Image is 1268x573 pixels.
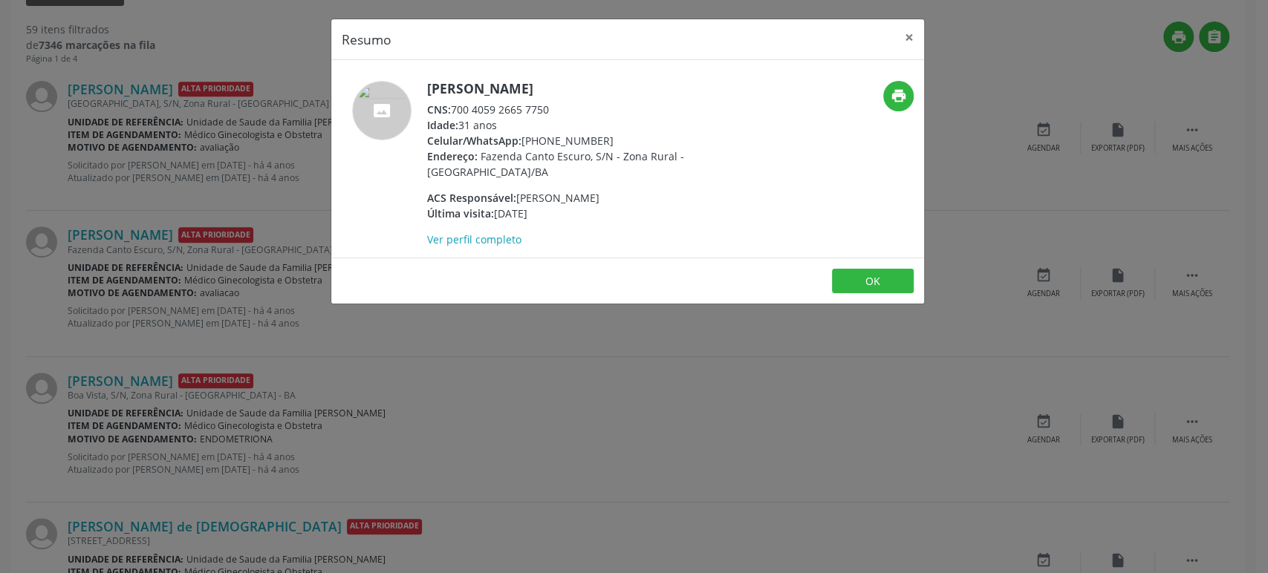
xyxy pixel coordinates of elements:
button: OK [832,269,914,294]
div: [DATE] [427,206,716,221]
button: Close [894,19,924,56]
span: ACS Responsável: [427,191,516,205]
h5: [PERSON_NAME] [427,81,716,96]
div: 31 anos [427,117,716,133]
span: Idade: [427,118,458,132]
span: Celular/WhatsApp: [427,134,521,148]
div: [PERSON_NAME] [427,190,716,206]
button: print [883,81,914,111]
div: 700 4059 2665 7750 [427,102,716,117]
span: CNS: [427,102,451,117]
h5: Resumo [342,30,391,49]
span: Última visita: [427,206,494,220]
a: Ver perfil completo [427,232,521,246]
img: accompaniment [352,81,412,140]
div: [PHONE_NUMBER] [427,133,716,148]
span: Endereço: [427,149,478,163]
span: Fazenda Canto Escuro, S/N - Zona Rural - [GEOGRAPHIC_DATA]/BA [427,149,684,179]
i: print [890,88,906,104]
